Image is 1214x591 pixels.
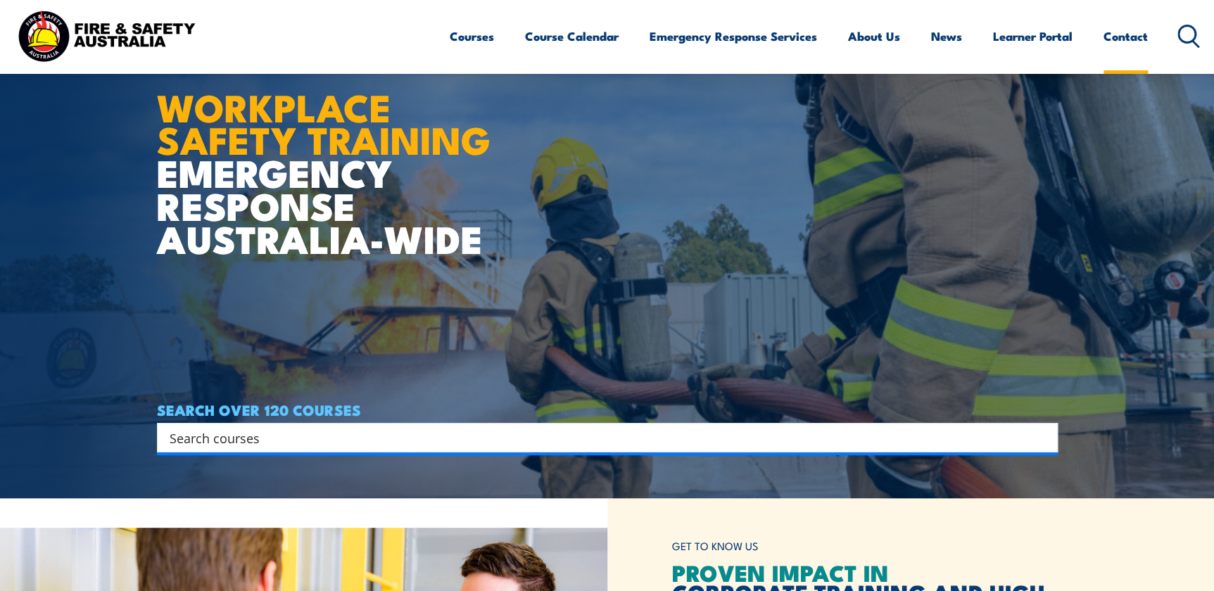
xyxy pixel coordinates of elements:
span: PROVEN IMPACT IN [672,554,889,590]
a: Courses [450,18,494,55]
input: Search input [170,427,1027,448]
a: Learner Portal [993,18,1073,55]
h4: SEARCH OVER 120 COURSES [157,402,1058,417]
h6: GET TO KNOW US [672,533,1058,559]
form: Search form [172,428,1030,447]
strong: WORKPLACE SAFETY TRAINING [157,77,491,168]
button: Search magnifier button [1033,428,1053,447]
a: About Us [848,18,900,55]
a: Course Calendar [525,18,619,55]
a: Emergency Response Services [650,18,817,55]
h1: EMERGENCY RESPONSE AUSTRALIA-WIDE [157,55,501,255]
a: News [931,18,962,55]
a: Contact [1104,18,1148,55]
